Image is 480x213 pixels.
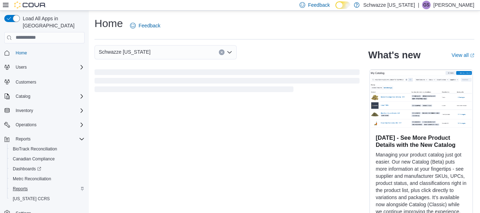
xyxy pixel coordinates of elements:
button: [US_STATE] CCRS [7,194,87,204]
span: Load All Apps in [GEOGRAPHIC_DATA] [20,15,85,29]
button: Users [1,62,87,72]
span: Reports [16,136,31,142]
span: Reports [13,135,85,143]
span: Customers [16,79,36,85]
a: Dashboards [7,164,87,174]
img: Cova [14,1,46,9]
button: Operations [1,120,87,130]
button: Catalog [1,91,87,101]
span: Home [16,50,27,56]
span: Users [16,64,27,70]
a: View allExternal link [452,52,474,58]
span: Operations [16,122,37,128]
button: Reports [1,134,87,144]
span: Reports [10,185,85,193]
button: Reports [13,135,33,143]
button: Open list of options [227,49,232,55]
span: [US_STATE] CCRS [13,196,50,202]
svg: External link [470,53,474,58]
a: Home [13,49,30,57]
span: Feedback [139,22,160,29]
span: Feedback [308,1,330,9]
button: Customers [1,76,87,87]
span: Inventory [13,106,85,115]
button: Users [13,63,29,71]
input: Dark Mode [335,1,350,9]
span: Dashboards [13,166,41,172]
span: GS [423,1,429,9]
h2: What's new [368,49,420,61]
a: BioTrack Reconciliation [10,145,60,153]
a: Dashboards [10,165,44,173]
button: Reports [7,184,87,194]
span: Dashboards [10,165,85,173]
span: Catalog [13,92,85,101]
h1: Home [95,16,123,31]
span: Schwazze [US_STATE] [99,48,151,56]
a: Canadian Compliance [10,155,58,163]
button: Inventory [1,106,87,116]
span: Inventory [16,108,33,113]
div: Gulzar Sayall [422,1,431,9]
span: Home [13,48,85,57]
span: Canadian Compliance [13,156,55,162]
button: Operations [13,121,39,129]
button: Home [1,48,87,58]
span: Reports [13,186,28,192]
span: Operations [13,121,85,129]
span: Catalog [16,94,30,99]
button: Inventory [13,106,36,115]
span: Washington CCRS [10,195,85,203]
span: Metrc Reconciliation [10,175,85,183]
a: Metrc Reconciliation [10,175,54,183]
button: BioTrack Reconciliation [7,144,87,154]
h3: [DATE] - See More Product Details with the New Catalog [376,134,467,148]
a: Feedback [127,18,163,33]
a: Customers [13,78,39,86]
button: Catalog [13,92,33,101]
span: Canadian Compliance [10,155,85,163]
p: | [418,1,419,9]
span: Users [13,63,85,71]
p: Schwazze [US_STATE] [363,1,415,9]
button: Clear input [219,49,225,55]
span: Loading [95,71,360,94]
span: Customers [13,77,85,86]
p: [PERSON_NAME] [433,1,474,9]
button: Metrc Reconciliation [7,174,87,184]
span: Metrc Reconciliation [13,176,51,182]
a: [US_STATE] CCRS [10,195,53,203]
button: Canadian Compliance [7,154,87,164]
span: BioTrack Reconciliation [10,145,85,153]
span: BioTrack Reconciliation [13,146,57,152]
a: Reports [10,185,31,193]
